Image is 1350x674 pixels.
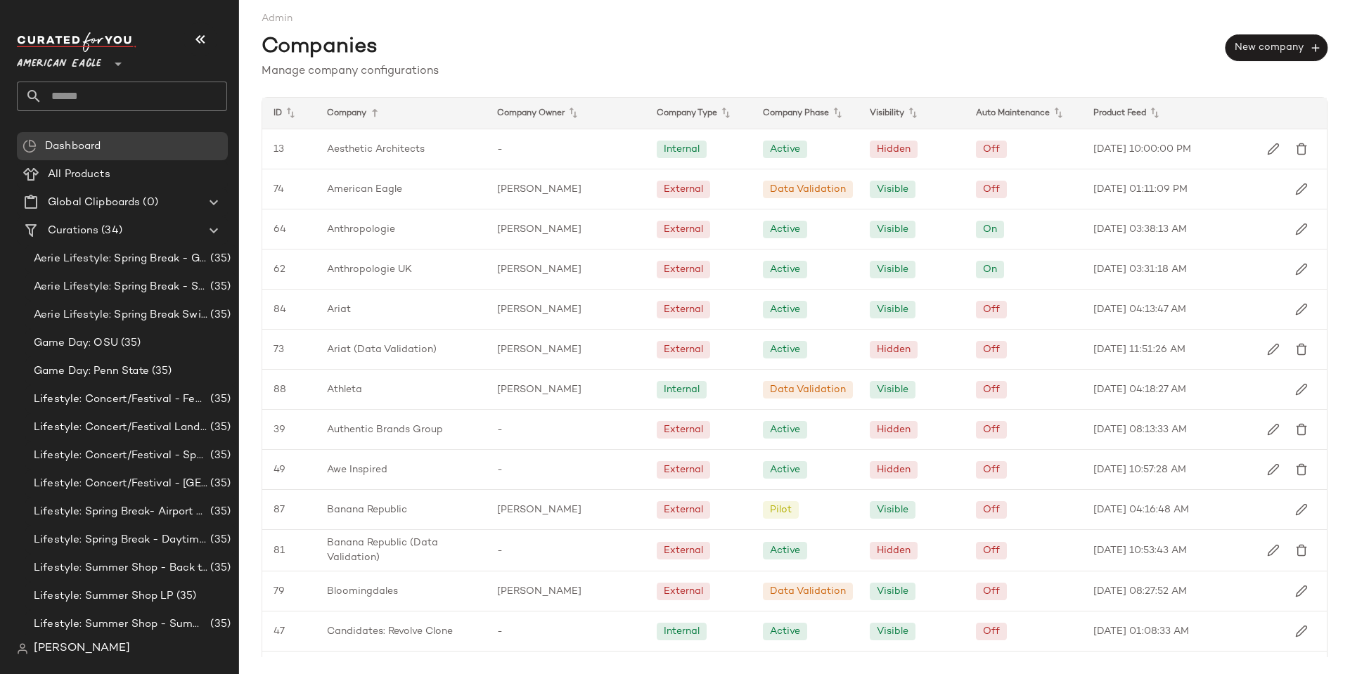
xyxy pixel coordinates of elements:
span: Ariat (Data Validation) [327,342,437,357]
span: - [497,543,503,558]
span: (35) [207,560,231,576]
span: [DATE] 08:27:52 AM [1093,584,1187,599]
div: Active [770,342,800,357]
span: [PERSON_NAME] [497,222,581,237]
span: Lifestyle: Spring Break - Daytime Casual [34,532,207,548]
span: [DATE] 04:16:48 AM [1093,503,1189,517]
span: Authentic Brands Group [327,422,443,437]
span: - [497,462,503,477]
div: Off [983,543,1000,558]
span: Companies [262,32,378,63]
span: [DATE] 01:08:33 AM [1093,624,1189,639]
div: Hidden [877,142,911,157]
div: External [664,422,703,437]
span: (35) [174,588,197,604]
span: (35) [207,251,231,267]
span: (35) [207,616,231,633]
span: 47 [274,624,285,639]
span: Ariat [327,302,351,317]
span: 81 [274,543,285,558]
span: American Eagle [17,48,101,73]
div: Hidden [877,462,911,477]
span: Anthropologie [327,222,395,237]
span: (35) [149,363,172,380]
span: Global Clipboards [48,195,140,211]
span: 79 [274,584,285,599]
span: Banana Republic [327,503,407,517]
span: [DATE] 11:51:26 AM [1093,342,1185,357]
div: Company Type [645,98,752,129]
span: 64 [274,222,286,237]
span: Lifestyle: Spring Break- Airport Style [34,504,207,520]
span: Game Day: OSU [34,335,118,351]
img: svg%3e [1295,303,1308,316]
img: svg%3e [1295,544,1308,557]
span: [PERSON_NAME] [34,640,130,657]
div: External [664,342,703,357]
div: Visible [877,262,908,277]
span: [PERSON_NAME] [497,302,581,317]
div: Active [770,142,800,157]
span: Lifestyle: Concert/Festival - Sporty [34,448,207,464]
span: Lifestyle: Concert/Festival - [GEOGRAPHIC_DATA] [34,476,207,492]
div: Off [983,584,1000,599]
div: Internal [664,142,700,157]
div: Visible [877,182,908,197]
div: Visible [877,382,908,397]
span: (35) [207,307,231,323]
span: Bloomingdales [327,584,398,599]
span: 62 [274,262,285,277]
div: Company Owner [486,98,645,129]
div: On [983,262,997,277]
div: External [664,584,703,599]
img: svg%3e [1295,183,1308,195]
img: cfy_white_logo.C9jOOHJF.svg [17,32,136,52]
div: Off [983,382,1000,397]
span: Candidates: Revolve Clone [327,624,453,639]
span: Curations [48,223,98,239]
div: Manage company configurations [262,63,1327,80]
span: Lifestyle: Concert/Festival Landing Page [34,420,207,436]
div: Off [983,503,1000,517]
div: ID [262,98,316,129]
img: svg%3e [17,643,28,654]
div: Hidden [877,342,911,357]
div: Active [770,262,800,277]
span: [DATE] 10:00:00 PM [1093,142,1191,157]
span: [DATE] 10:57:28 AM [1093,462,1186,477]
span: Lifestyle: Summer Shop LP [34,588,174,604]
img: svg%3e [1295,585,1308,597]
div: Visible [877,624,908,639]
span: [PERSON_NAME] [497,342,581,357]
div: External [664,262,703,277]
span: 49 [274,462,285,477]
div: External [664,503,703,517]
span: Lifestyle: Summer Shop - Back to School Essentials [34,560,207,576]
div: Active [770,222,800,237]
span: (35) [207,448,231,464]
span: 87 [274,503,285,517]
span: American Eagle [327,182,402,197]
span: [DATE] 04:18:27 AM [1093,382,1186,397]
div: Active [770,422,800,437]
span: 73 [274,342,284,357]
span: (35) [207,391,231,408]
span: Aerie Lifestyle: Spring Break - Sporty [34,279,207,295]
img: svg%3e [1267,544,1280,557]
div: Internal [664,624,700,639]
div: Visibility [859,98,965,129]
span: (35) [207,279,231,295]
span: Aesthetic Architects [327,142,425,157]
img: svg%3e [1295,625,1308,637]
img: svg%3e [1267,463,1280,476]
div: Company Phase [752,98,858,129]
div: Data Validation [770,382,846,397]
div: Auto Maintenance [965,98,1082,129]
img: svg%3e [1295,463,1308,476]
span: [DATE] 03:38:13 AM [1093,222,1187,237]
button: New company [1226,34,1327,61]
div: External [664,222,703,237]
img: svg%3e [1295,143,1308,155]
div: External [664,302,703,317]
div: Off [983,462,1000,477]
